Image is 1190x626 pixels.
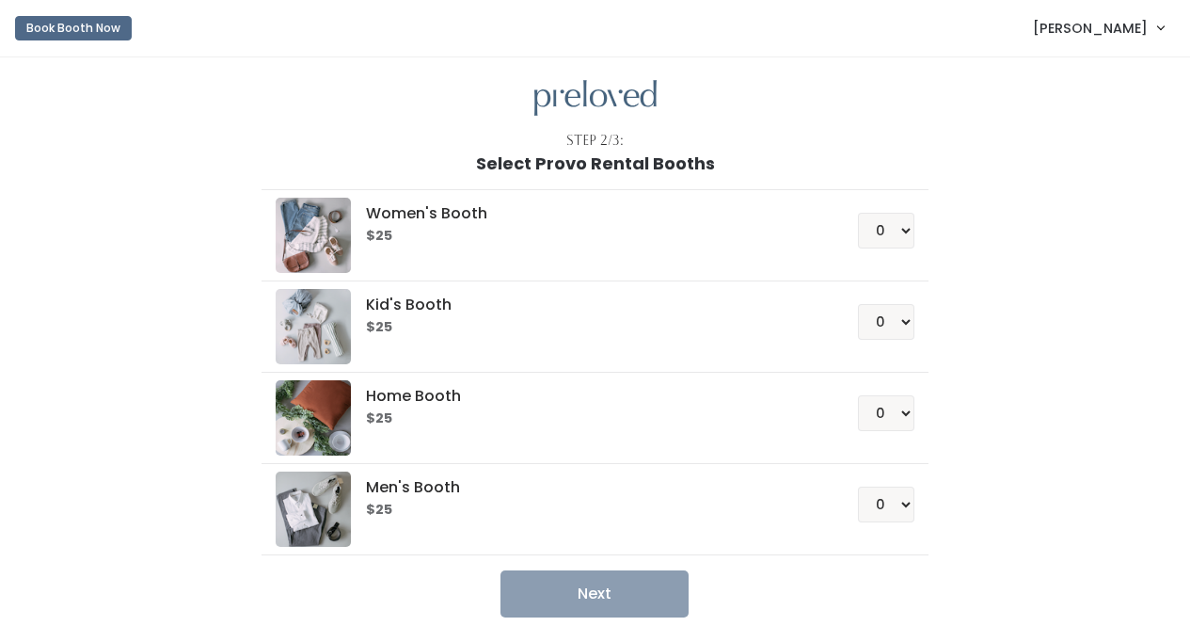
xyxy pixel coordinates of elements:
[276,472,351,547] img: preloved logo
[366,205,813,222] h5: Women's Booth
[1014,8,1182,48] a: [PERSON_NAME]
[366,388,813,405] h5: Home Booth
[366,479,813,496] h5: Men's Booth
[366,411,813,426] h6: $25
[366,320,813,335] h6: $25
[276,198,351,273] img: preloved logo
[366,229,813,244] h6: $25
[276,289,351,364] img: preloved logo
[476,154,715,173] h1: Select Provo Rental Booths
[534,80,657,117] img: preloved logo
[15,16,132,40] button: Book Booth Now
[276,380,351,456] img: preloved logo
[1033,18,1148,39] span: [PERSON_NAME]
[366,503,813,518] h6: $25
[500,570,689,618] button: Next
[15,8,132,49] a: Book Booth Now
[566,131,624,151] div: Step 2/3:
[366,297,813,313] h5: Kid's Booth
